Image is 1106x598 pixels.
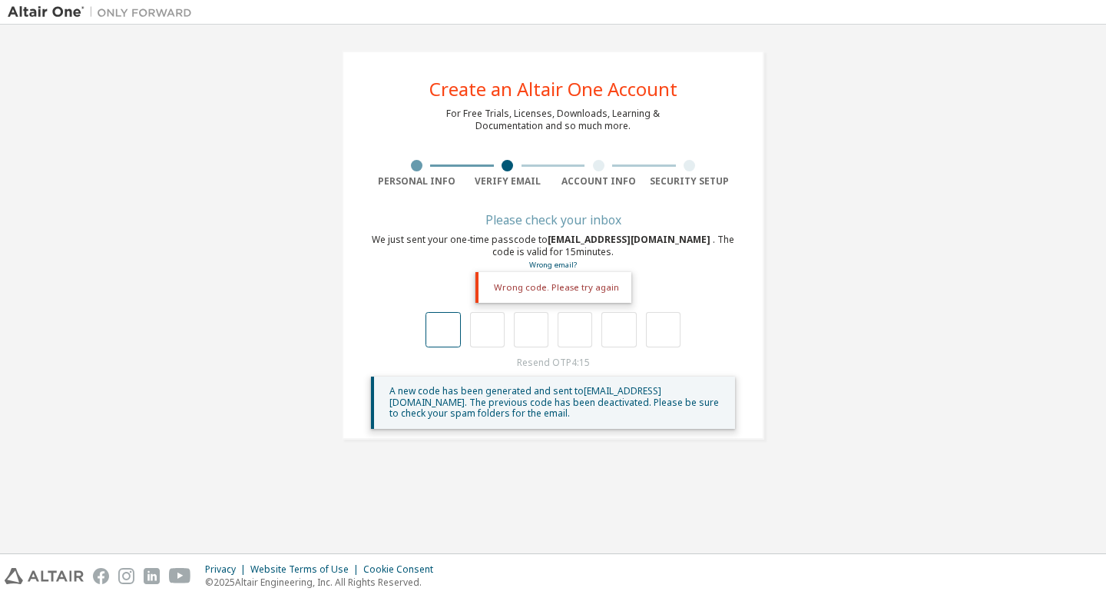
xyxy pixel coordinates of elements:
[475,272,631,303] div: Wrong code. Please try again
[371,215,735,224] div: Please check your inbox
[250,563,363,576] div: Website Terms of Use
[371,234,735,271] div: We just sent your one-time passcode to . The code is valid for 15 minutes.
[462,175,554,188] div: Verify Email
[169,568,191,584] img: youtube.svg
[389,384,719,420] span: A new code has been generated and sent to [EMAIL_ADDRESS][DOMAIN_NAME] . The previous code has be...
[553,175,644,188] div: Account Info
[446,108,660,132] div: For Free Trials, Licenses, Downloads, Learning & Documentation and so much more.
[205,576,442,589] p: © 2025 Altair Engineering, Inc. All Rights Reserved.
[644,175,736,188] div: Security Setup
[5,568,84,584] img: altair_logo.svg
[371,175,462,188] div: Personal Info
[118,568,134,584] img: instagram.svg
[8,5,200,20] img: Altair One
[205,563,250,576] div: Privacy
[93,568,109,584] img: facebook.svg
[144,568,160,584] img: linkedin.svg
[548,233,713,246] span: [EMAIL_ADDRESS][DOMAIN_NAME]
[529,260,577,270] a: Go back to the registration form
[429,80,677,98] div: Create an Altair One Account
[363,563,442,576] div: Cookie Consent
